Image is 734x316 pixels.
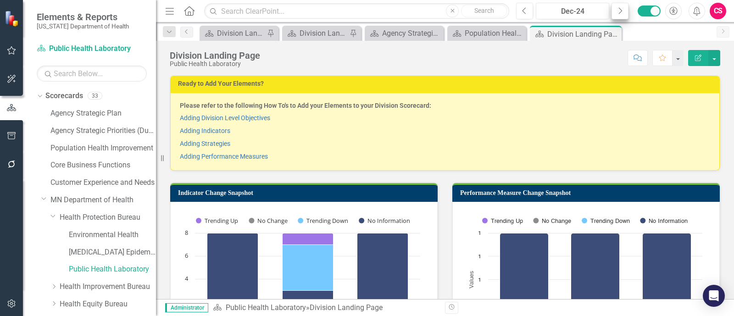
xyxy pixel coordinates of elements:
[465,28,524,39] div: Population Health Improvement Plan
[37,44,147,54] a: Public Health Laboratory
[170,61,260,67] div: Public Health Laboratory
[88,92,102,100] div: 33
[536,3,609,19] button: Dec-24
[50,108,156,119] a: Agency Strategic Plan
[710,3,726,19] button: CS
[300,28,347,39] div: Division Landing Page
[450,28,524,39] a: Population Health Improvement Plan
[185,251,188,260] text: 6
[50,177,156,188] a: Customer Experience and Needs
[5,10,21,26] img: ClearPoint Strategy
[69,264,156,275] a: Public Health Laboratory
[209,233,407,291] g: Trending Down, bar series 3 of 4 with 3 bars.
[180,140,230,147] a: Adding Strategies
[533,217,572,224] button: Show No Change
[209,233,407,245] g: Trending Up, bar series 1 of 4 with 3 bars.
[469,271,475,288] text: Values
[217,28,265,39] div: Division Landing Page
[310,303,383,312] div: Division Landing Page
[37,66,147,82] input: Search Below...
[50,195,156,205] a: MN Department of Health
[180,102,431,109] strong: Please refer to the following How To's to Add your Elements to your Division Scorecard:
[45,91,83,101] a: Scorecards
[196,217,239,225] button: Show Trending Up
[283,245,334,291] path: 2023, 4. Trending Down.
[283,233,334,245] path: 2023, 1. Trending Up.
[178,80,715,87] h3: Ready to Add Your Elements?
[298,217,348,225] button: Show Trending Down
[165,303,208,312] span: Administrator
[703,285,725,307] div: Open Intercom Messenger
[170,50,260,61] div: Division Landing Page
[382,28,441,39] div: Agency Strategic Plan
[582,217,630,224] button: Show Trending Down
[37,22,129,30] small: [US_STATE] Department of Health
[185,297,188,305] text: 2
[474,7,494,14] span: Search
[213,303,438,313] div: »
[539,6,606,17] div: Dec-24
[178,189,433,196] h3: Indicator Change Snapshot
[180,114,270,122] a: Adding Division Level Objectives
[359,217,410,225] button: Show No Information
[306,216,348,225] text: Trending Down
[205,216,238,225] text: Trending Up
[185,228,188,237] text: 8
[69,247,156,258] a: [MEDICAL_DATA] Epidemiology, Prevention, & Control
[50,160,156,171] a: Core Business Functions
[185,274,189,283] text: 4
[50,143,156,154] a: Population Health Improvement
[69,230,156,240] a: Environmental Health
[180,127,230,134] a: Adding Indicators
[226,303,306,312] a: Public Health Laboratory
[180,153,268,160] a: Adding Performance Measures
[367,28,441,39] a: Agency Strategic Plan
[461,5,507,17] button: Search
[460,189,715,196] h3: Performance Measure Change Snapshot
[37,11,129,22] span: Elements & Reports
[547,28,619,40] div: Division Landing Page
[640,217,687,224] button: Show No Information
[60,282,156,292] a: Health Improvement Bureau
[257,216,288,225] text: No Change
[204,3,509,19] input: Search ClearPoint...
[482,217,523,224] button: Show Trending Up
[478,277,481,283] text: 1
[60,299,156,310] a: Health Equity Bureau
[249,217,288,225] button: Show No Change
[367,216,410,225] text: No Information
[50,126,156,136] a: Agency Strategic Priorities (Duplicate)
[202,28,265,39] a: Division Landing Page
[478,230,481,236] text: 1
[478,254,481,260] text: 1
[284,28,347,39] a: Division Landing Page
[60,212,156,223] a: Health Protection Bureau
